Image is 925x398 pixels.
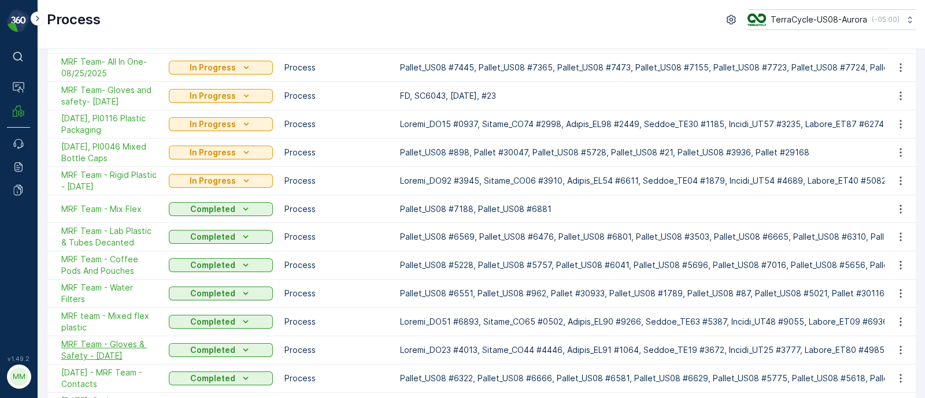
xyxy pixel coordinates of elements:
a: MRF Team- Gloves and safety- 08/22/25 [61,84,157,107]
a: MRF Team - Rigid Plastic - 8/13/25 [61,169,157,192]
button: Completed [169,371,273,385]
a: MRF Team - Mix Flex [61,203,157,215]
a: 08/19/25, PI0046 Mixed Bottle Caps [61,141,157,164]
img: image_ci7OI47.png [748,13,766,26]
p: Process [47,10,101,29]
button: In Progress [169,117,273,131]
button: Completed [169,315,273,329]
span: MRF Team - Rigid Plastic - [DATE] [61,169,157,192]
p: Completed [190,344,235,356]
td: Process [279,54,394,82]
p: In Progress [190,118,236,130]
button: Completed [169,287,273,300]
td: Process [279,195,394,223]
div: MM [10,367,28,386]
a: MRF Team - Water Filters [61,282,157,305]
a: 08/20/25, PI0116 Plastic Packaging [61,113,157,136]
td: Process [279,139,394,167]
p: In Progress [190,62,236,73]
span: [DATE], PI0116 Plastic Packaging [61,113,157,136]
button: In Progress [169,146,273,159]
a: MRF Team - Lab Plastic & Tubes Decanted [61,225,157,248]
p: Completed [190,203,235,215]
button: Completed [169,202,273,216]
td: Process [279,251,394,280]
td: Process [279,336,394,364]
p: Completed [190,288,235,299]
td: Process [279,223,394,251]
a: MRF team - Mixed flex plastic [61,310,157,333]
p: Completed [190,259,235,271]
td: Process [279,167,394,195]
span: v 1.49.2 [7,355,30,362]
button: MM [7,364,30,389]
td: Process [279,364,394,393]
p: Completed [190,231,235,243]
td: Process [279,308,394,336]
p: ( -05:00 ) [872,15,900,24]
a: MRF Team - Gloves & Safety - 8/04/2025 [61,339,157,362]
p: Completed [190,373,235,384]
span: [DATE] - MRF Team - Contacts [61,367,157,390]
a: MRF Team- All In One-08/25/2025 [61,56,157,79]
span: MRF Team - Gloves & Safety - [DATE] [61,339,157,362]
img: logo [7,9,30,32]
p: In Progress [190,147,236,158]
button: In Progress [169,174,273,188]
p: Completed [190,316,235,328]
span: MRF Team- Gloves and safety- [DATE] [61,84,157,107]
span: [DATE], PI0046 Mixed Bottle Caps [61,141,157,164]
p: In Progress [190,90,236,102]
button: In Progress [169,89,273,103]
td: Process [279,110,394,139]
p: TerraCycle-US08-Aurora [771,14,867,25]
button: Completed [169,258,273,272]
button: Completed [169,230,273,244]
a: 2025-08-01 - MRF Team - Contacts [61,367,157,390]
p: In Progress [190,175,236,187]
button: In Progress [169,61,273,75]
td: Process [279,82,394,110]
a: MRF Team - Coffee Pods And Pouches [61,254,157,277]
td: Process [279,280,394,308]
button: Completed [169,343,273,357]
button: TerraCycle-US08-Aurora(-05:00) [748,9,916,30]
